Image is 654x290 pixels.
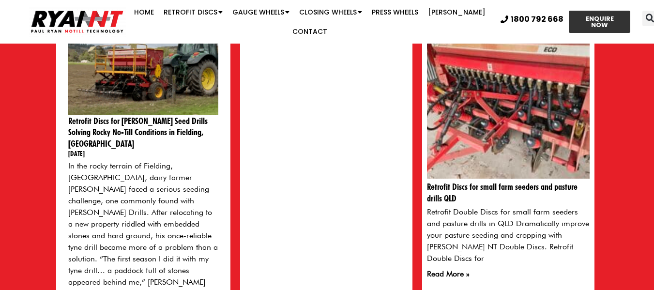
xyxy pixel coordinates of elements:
nav: Menu [127,2,493,41]
a: RYAN Discs on Duncan Seed Drills. Fielding, New Zealand. MK4 Renovator. [68,16,218,115]
a: Closing Wheels [294,2,367,22]
a: 1800 792 668 [501,15,563,23]
span: ENQUIRE NOW [578,15,622,28]
a: Gauge Wheels [228,2,294,22]
a: [PERSON_NAME] [423,2,490,22]
a: Contact [288,22,332,41]
img: Phil Giancono's Duncan Drill fitted with RYAN NT retrofit double discs [398,15,617,180]
a: Home [129,2,159,22]
a: Press Wheels [367,2,423,22]
a: Read more about Retrofit Discs for small farm seeders and pasture drills QLD [427,269,470,278]
p: Retrofit Double Discs for small farm seeders and pasture drills in QLD Dramatically improve your ... [427,206,590,264]
span: [DATE] [68,150,85,157]
a: Retrofit Discs for small farm seeders and pasture drills QLD [427,182,578,203]
a: Retrofit Discs for [PERSON_NAME] Seed Drills Solving Rocky No-Till Conditions in Fielding, [GEOGR... [68,116,208,149]
span: 1800 792 668 [511,15,563,23]
img: RYAN Discs on Duncan Seed Drills. Fielding, New Zealand. MK4 Renovator. [64,15,221,116]
a: ENQUIRE NOW [569,11,631,33]
img: Ryan NT logo [29,7,126,37]
iframe: fb:page Facebook Social Plugin [245,16,408,258]
a: Phil Giancono's Duncan Drill fitted with RYAN NT retrofit double discs [427,16,590,179]
a: Retrofit Discs [159,2,228,22]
